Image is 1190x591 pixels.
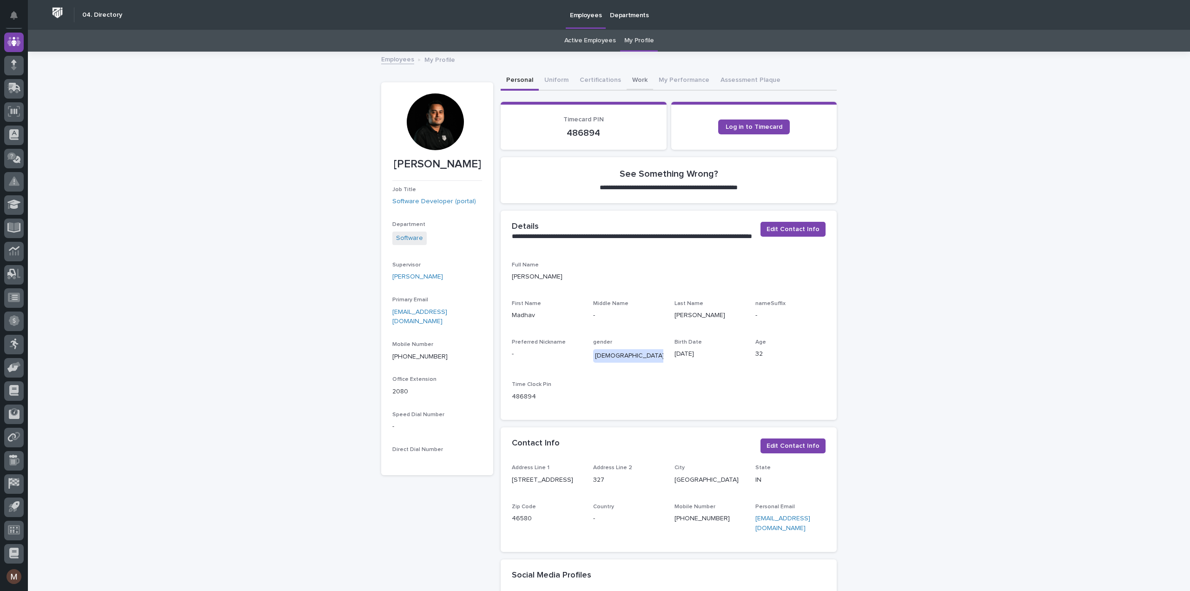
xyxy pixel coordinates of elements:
span: Log in to Timecard [726,124,782,130]
h2: 04. Directory [82,11,122,19]
span: Speed Dial Number [392,412,444,418]
div: Notifications [12,11,24,26]
p: 486894 [512,392,582,402]
p: [PERSON_NAME] [674,311,745,320]
span: State [755,465,771,471]
p: [DATE] [674,349,745,359]
span: Middle Name [593,301,628,306]
a: Active Employees [564,30,616,52]
span: Job Title [392,187,416,193]
a: [PHONE_NUMBER] [674,515,730,522]
button: Personal [501,71,539,91]
p: IN [755,475,826,485]
h2: Contact Info [512,438,560,449]
p: - [392,422,482,432]
p: Madhav [512,311,582,320]
span: Supervisor [392,262,421,268]
p: 32 [755,349,826,359]
a: My Profile [624,30,654,52]
h2: Details [512,222,539,232]
a: [PHONE_NUMBER] [392,353,448,360]
p: 327 [593,475,663,485]
p: [STREET_ADDRESS] [512,475,582,485]
button: Work [627,71,653,91]
span: Direct Dial Number [392,447,443,452]
h2: See Something Wrong? [620,168,718,179]
span: Timecard PIN [563,116,604,123]
span: Mobile Number [392,342,433,347]
p: - [512,349,582,359]
p: [PERSON_NAME] [392,158,482,171]
button: Edit Contact Info [760,222,826,237]
span: City [674,465,685,471]
button: users-avatar [4,567,24,586]
span: Country [593,504,614,510]
div: [DEMOGRAPHIC_DATA] [593,349,666,363]
img: Workspace Logo [49,4,66,21]
a: Employees [381,53,414,64]
a: [PERSON_NAME] [392,272,443,282]
p: 46580 [512,514,582,524]
span: Primary Email [392,297,428,303]
span: Address Line 1 [512,465,549,471]
button: Uniform [539,71,574,91]
span: Personal Email [755,504,795,510]
span: Full Name [512,262,539,268]
p: - [755,311,826,320]
p: - [593,311,663,320]
button: Assessment Plaque [715,71,786,91]
p: My Profile [424,54,455,64]
a: [EMAIL_ADDRESS][DOMAIN_NAME] [392,309,447,325]
span: Edit Contact Info [767,225,820,234]
p: [GEOGRAPHIC_DATA] [674,475,745,485]
a: Software Developer (portal) [392,197,476,206]
span: Last Name [674,301,703,306]
button: Notifications [4,6,24,25]
span: Birth Date [674,339,702,345]
span: nameSuffix [755,301,786,306]
button: My Performance [653,71,715,91]
span: Address Line 2 [593,465,632,471]
span: Department [392,222,425,227]
span: Mobile Number [674,504,715,510]
p: [PERSON_NAME] [512,272,826,282]
a: Log in to Timecard [718,120,790,134]
button: Certifications [574,71,627,91]
span: Zip Code [512,504,536,510]
span: gender [593,339,612,345]
p: - [593,514,663,524]
h2: Social Media Profiles [512,571,591,581]
span: Age [755,339,766,345]
span: Office Extension [392,377,436,382]
p: 486894 [512,127,655,139]
span: Time Clock Pin [512,382,551,387]
button: Edit Contact Info [760,438,826,453]
a: Software [396,233,423,243]
p: 2080 [392,387,482,397]
a: [EMAIL_ADDRESS][DOMAIN_NAME] [755,515,810,531]
span: Edit Contact Info [767,441,820,451]
span: First Name [512,301,541,306]
span: Preferred Nickname [512,339,566,345]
